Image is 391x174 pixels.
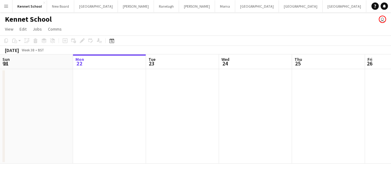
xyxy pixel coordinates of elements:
[235,0,279,12] button: [GEOGRAPHIC_DATA]
[294,57,302,62] span: Thu
[17,25,29,33] a: Edit
[75,57,84,62] span: Mon
[279,0,323,12] button: [GEOGRAPHIC_DATA]
[179,0,215,12] button: [PERSON_NAME]
[2,25,16,33] a: View
[47,0,74,12] button: New Board
[74,0,118,12] button: [GEOGRAPHIC_DATA]
[48,26,62,32] span: Comms
[2,57,10,62] span: Sun
[367,60,372,67] span: 26
[5,26,13,32] span: View
[379,16,386,23] app-user-avatar: Isaac Walker
[215,0,235,12] button: Morna
[30,25,44,33] a: Jobs
[221,60,229,67] span: 24
[294,60,302,67] span: 25
[5,47,19,53] div: [DATE]
[2,60,10,67] span: 21
[46,25,64,33] a: Comms
[221,57,229,62] span: Wed
[323,0,366,12] button: [GEOGRAPHIC_DATA]
[75,60,84,67] span: 22
[20,48,35,52] span: Week 38
[367,57,372,62] span: Fri
[154,0,179,12] button: Ranelagh
[20,26,27,32] span: Edit
[38,48,44,52] div: BST
[148,60,155,67] span: 23
[33,26,42,32] span: Jobs
[13,0,47,12] button: Kennet School
[118,0,154,12] button: [PERSON_NAME]
[5,15,52,24] h1: Kennet School
[148,57,155,62] span: Tue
